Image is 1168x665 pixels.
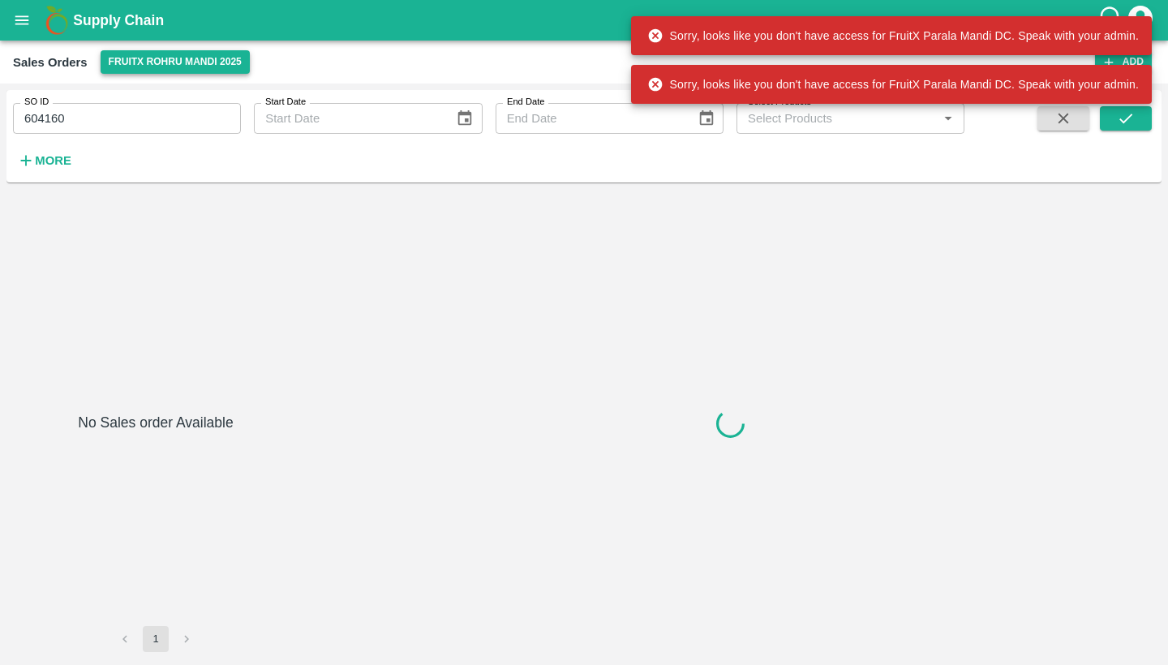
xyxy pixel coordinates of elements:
[938,108,959,129] button: Open
[41,4,73,36] img: logo
[496,103,685,134] input: End Date
[35,154,71,167] strong: More
[78,411,233,626] h6: No Sales order Available
[265,96,306,109] label: Start Date
[1097,6,1126,35] div: customer-support
[13,52,88,73] div: Sales Orders
[143,626,169,652] button: page 1
[24,96,49,109] label: SO ID
[73,9,1097,32] a: Supply Chain
[647,21,1139,50] div: Sorry, looks like you don't have access for FruitX Parala Mandi DC. Speak with your admin.
[254,103,443,134] input: Start Date
[1126,3,1155,37] div: account of current user
[3,2,41,39] button: open drawer
[741,108,933,129] input: Select Products
[109,626,202,652] nav: pagination navigation
[73,12,164,28] b: Supply Chain
[691,103,722,134] button: Choose date
[101,50,250,74] button: Select DC
[449,103,480,134] button: Choose date
[13,103,241,134] input: Enter SO ID
[647,70,1139,99] div: Sorry, looks like you don't have access for FruitX Parala Mandi DC. Speak with your admin.
[13,147,75,174] button: More
[507,96,544,109] label: End Date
